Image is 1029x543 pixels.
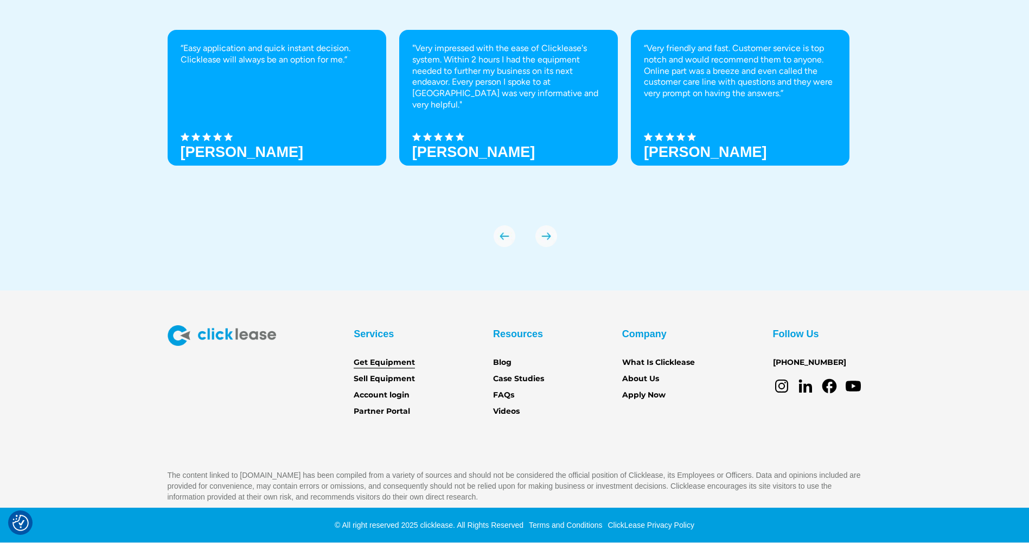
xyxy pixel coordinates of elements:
img: arrow Icon [494,225,515,247]
div: © All right reserved 2025 clicklease. All Rights Reserved [335,520,523,531]
a: Apply Now [622,389,666,401]
h3: [PERSON_NAME] [644,144,767,160]
img: Clicklease logo [168,325,276,346]
a: Blog [493,357,512,369]
p: “Very friendly and fast. Customer service is top notch and would recommend them to anyone. Online... [644,43,836,99]
img: Black star icon [191,132,200,141]
img: Black star icon [213,132,222,141]
img: Black star icon [445,132,453,141]
img: Black star icon [202,132,211,141]
img: Black star icon [644,132,653,141]
a: What Is Clicklease [622,357,695,369]
div: next slide [535,225,557,247]
h3: [PERSON_NAME] [181,144,304,160]
div: previous slide [494,225,515,247]
strong: [PERSON_NAME] [412,144,535,160]
div: Follow Us [773,325,819,343]
div: Services [354,325,394,343]
div: Company [622,325,667,343]
a: Get Equipment [354,357,415,369]
img: Black star icon [423,132,432,141]
img: Revisit consent button [12,515,29,531]
p: The content linked to [DOMAIN_NAME] has been compiled from a variety of sources and should not be... [168,470,862,502]
div: 1 of 8 [168,30,386,204]
a: Account login [354,389,410,401]
img: Black star icon [224,132,233,141]
div: 2 of 8 [399,30,618,204]
a: Videos [493,406,520,418]
img: Black star icon [412,132,421,141]
div: 3 of 8 [631,30,849,204]
p: “Easy application and quick instant decision. Clicklease will always be an option for me.” [181,43,373,66]
img: Black star icon [456,132,464,141]
img: Black star icon [181,132,189,141]
p: "Very impressed with the ease of Clicklease's system. Within 2 hours I had the equipment needed t... [412,43,605,111]
a: [PHONE_NUMBER] [773,357,846,369]
div: Resources [493,325,543,343]
img: arrow Icon [535,225,557,247]
img: Black star icon [666,132,674,141]
a: Partner Portal [354,406,410,418]
a: FAQs [493,389,514,401]
a: ClickLease Privacy Policy [605,521,694,529]
a: About Us [622,373,659,385]
img: Black star icon [676,132,685,141]
img: Black star icon [434,132,443,141]
a: Terms and Conditions [526,521,602,529]
a: Case Studies [493,373,544,385]
img: Black star icon [687,132,696,141]
img: Black star icon [655,132,663,141]
button: Consent Preferences [12,515,29,531]
a: Sell Equipment [354,373,415,385]
div: carousel [168,30,862,247]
